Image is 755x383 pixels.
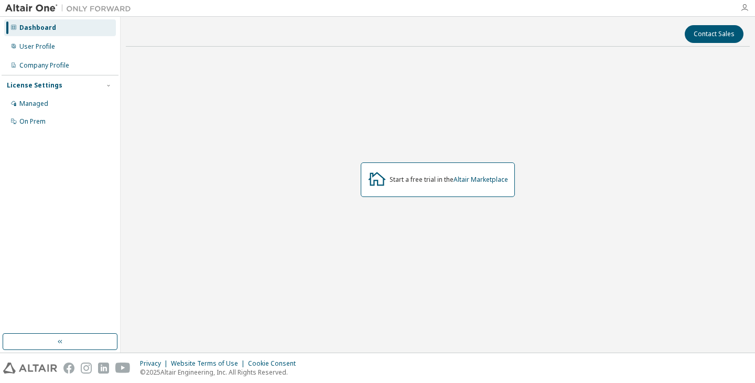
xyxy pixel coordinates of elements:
[81,363,92,374] img: instagram.svg
[63,363,74,374] img: facebook.svg
[390,176,508,184] div: Start a free trial in the
[248,359,302,368] div: Cookie Consent
[685,25,743,43] button: Contact Sales
[140,368,302,377] p: © 2025 Altair Engineering, Inc. All Rights Reserved.
[115,363,131,374] img: youtube.svg
[171,359,248,368] div: Website Terms of Use
[19,42,55,51] div: User Profile
[19,117,46,126] div: On Prem
[19,24,56,32] div: Dashboard
[19,100,48,108] div: Managed
[454,175,508,184] a: Altair Marketplace
[98,363,109,374] img: linkedin.svg
[5,3,136,14] img: Altair One
[19,61,69,70] div: Company Profile
[140,359,171,368] div: Privacy
[7,81,62,90] div: License Settings
[3,363,57,374] img: altair_logo.svg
